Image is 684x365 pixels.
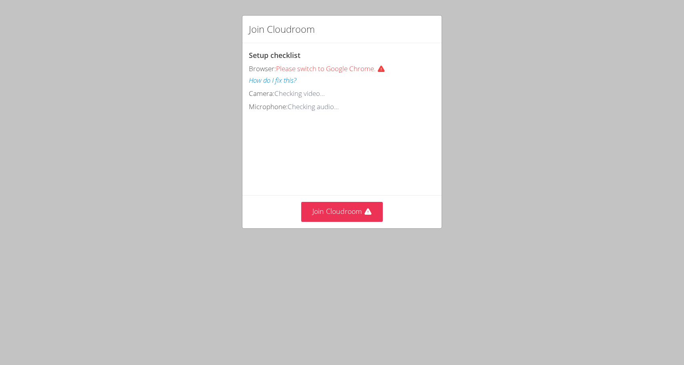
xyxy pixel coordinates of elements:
span: Checking audio... [288,102,339,111]
span: Microphone: [249,102,288,111]
span: Checking video... [274,89,325,98]
button: How do I fix this? [249,75,296,86]
span: Please switch to Google Chrome. [276,64,392,73]
h2: Join Cloudroom [249,22,315,36]
span: Setup checklist [249,50,300,60]
span: Browser: [249,64,276,73]
button: Join Cloudroom [301,202,383,221]
span: Camera: [249,89,274,98]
